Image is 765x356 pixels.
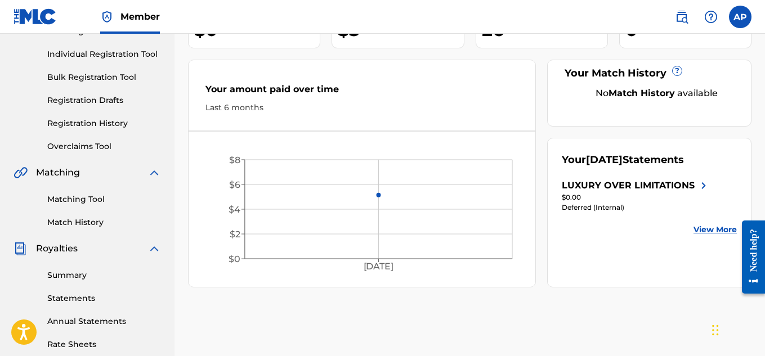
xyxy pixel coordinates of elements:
a: Rate Sheets [47,339,161,350]
img: expand [147,166,161,179]
tspan: $8 [229,155,240,165]
a: Summary [47,269,161,281]
a: Individual Registration Tool [47,48,161,60]
a: LUXURY OVER LIMITATIONSright chevron icon$0.00Deferred (Internal) [562,179,710,213]
img: Royalties [14,242,27,255]
a: Statements [47,292,161,304]
a: Overclaims Tool [47,141,161,152]
tspan: $2 [230,229,240,240]
img: help [704,10,718,24]
a: Match History [47,217,161,228]
div: No available [576,87,737,100]
span: Member [120,10,160,23]
div: Your Statements [562,152,684,168]
strong: Match History [609,88,675,98]
img: expand [147,242,161,255]
img: Matching [14,166,28,179]
a: Registration History [47,118,161,129]
img: MLC Logo [14,8,57,25]
a: Matching Tool [47,193,161,205]
div: Help [700,6,722,28]
img: search [675,10,688,24]
div: Your amount paid over time [205,83,518,102]
a: Public Search [670,6,693,28]
div: Last 6 months [205,102,518,114]
span: Royalties [36,242,78,255]
a: Bulk Registration Tool [47,71,161,83]
a: Registration Drafts [47,94,161,106]
iframe: Resource Center [733,212,765,303]
a: Annual Statements [47,316,161,327]
iframe: Chat Widget [709,302,765,356]
div: Your Match History [562,66,737,81]
tspan: $0 [229,254,240,264]
div: Deferred (Internal) [562,202,710,213]
div: $0.00 [562,192,710,202]
div: Drag [712,313,719,347]
img: Top Rightsholder [100,10,114,24]
tspan: $4 [229,204,240,215]
div: User Menu [729,6,751,28]
span: [DATE] [586,154,623,166]
img: right chevron icon [697,179,710,192]
tspan: [DATE] [364,262,394,272]
a: View More [694,224,737,236]
tspan: $6 [229,179,240,190]
div: LUXURY OVER LIMITATIONS [562,179,695,192]
span: ? [673,66,682,75]
span: Matching [36,166,80,179]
